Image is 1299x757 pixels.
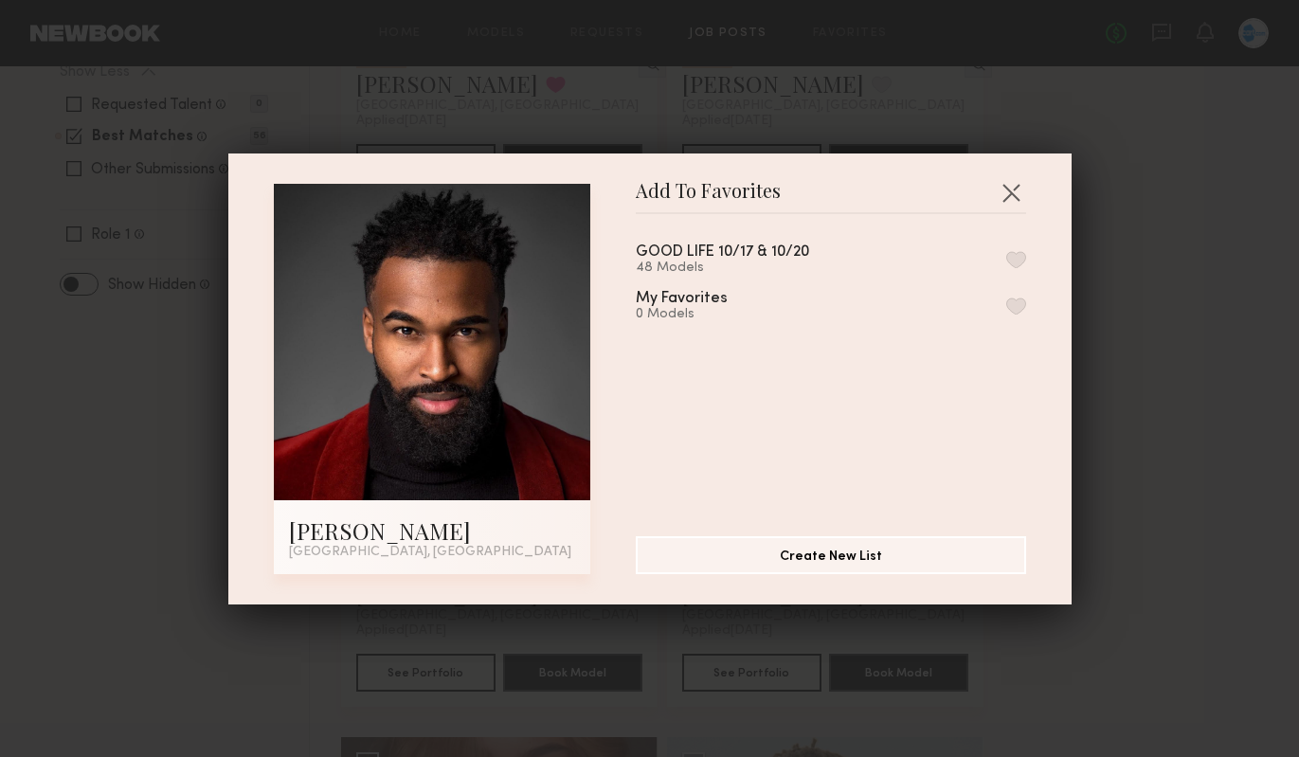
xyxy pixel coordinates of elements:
[636,536,1026,574] button: Create New List
[636,307,773,322] div: 0 Models
[636,184,781,212] span: Add To Favorites
[289,546,575,559] div: [GEOGRAPHIC_DATA], [GEOGRAPHIC_DATA]
[636,291,728,307] div: My Favorites
[996,177,1026,207] button: Close
[289,515,575,546] div: [PERSON_NAME]
[636,261,855,276] div: 48 Models
[636,244,809,261] div: GOOD LIFE 10/17 & 10/20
